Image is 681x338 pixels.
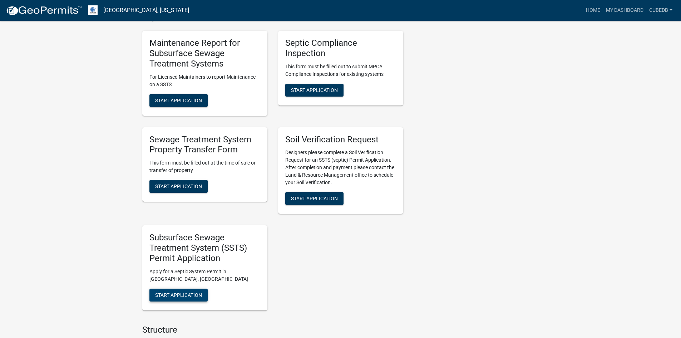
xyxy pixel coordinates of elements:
[603,4,646,17] a: My Dashboard
[285,134,396,145] h5: Soil Verification Request
[291,87,338,93] span: Start Application
[285,84,344,97] button: Start Application
[155,292,202,298] span: Start Application
[88,5,98,15] img: Otter Tail County, Minnesota
[149,94,208,107] button: Start Application
[149,38,260,69] h5: Maintenance Report for Subsurface Sewage Treatment Systems
[285,63,396,78] p: This form must be filled out to submit MPCA Compliance Inspections for existing systems
[149,180,208,193] button: Start Application
[149,268,260,283] p: Apply for a Septic System Permit in [GEOGRAPHIC_DATA], [GEOGRAPHIC_DATA]
[285,38,396,59] h5: Septic Compliance Inspection
[155,183,202,189] span: Start Application
[155,97,202,103] span: Start Application
[285,192,344,205] button: Start Application
[149,289,208,302] button: Start Application
[583,4,603,17] a: Home
[291,196,338,201] span: Start Application
[142,325,403,335] h4: Structure
[149,134,260,155] h5: Sewage Treatment System Property Transfer Form
[149,159,260,174] p: This form must be filled out at the time of sale or transfer of property
[285,149,396,186] p: Designers please complete a Soil Verification Request for an SSTS (septic) Permit Application. Af...
[149,73,260,88] p: For Licensed Maintainers to report Maintenance on a SSTS
[646,4,675,17] a: CubedB
[149,232,260,263] h5: Subsurface Sewage Treatment System (SSTS) Permit Application
[103,4,189,16] a: [GEOGRAPHIC_DATA], [US_STATE]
